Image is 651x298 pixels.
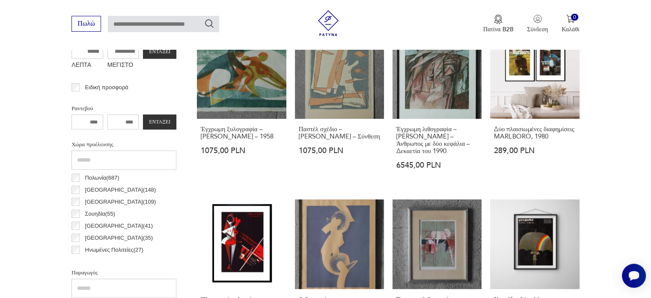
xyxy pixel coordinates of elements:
font: 148 [145,187,154,193]
font: Παραγωγός [71,269,98,277]
img: Εικονίδιο μεταλλίου [494,15,502,24]
button: ΕΝΤΑΞΕΙ [143,114,176,129]
font: Σουηδία [85,211,105,217]
font: ( [143,187,145,193]
img: Εικονίδιο χρήστη [533,15,542,23]
font: Πατίνα B2B [483,25,514,33]
font: Καλάθι [562,25,580,33]
font: ΕΝΤΑΞΕΙ [149,48,170,55]
button: ΕΝΤΑΞΕΙ [143,44,176,59]
font: Ειδική προσφορά [85,84,128,90]
font: Ηνωμένες Πολιτείες [85,247,134,253]
font: ΛΕΠΤΑ [71,61,91,68]
font: ) [151,223,153,229]
font: Σύνδεση [527,25,548,33]
font: Παστέλ σχέδιο – [PERSON_NAME] – Σύνθεση [299,125,380,141]
font: ΕΝΤΑΞΕΙ [149,118,170,125]
font: [GEOGRAPHIC_DATA] [85,199,143,205]
button: Ερευνα [204,18,214,29]
button: Σύνδεση [527,15,548,33]
img: Εικονίδιο καλαθιού [566,15,575,23]
font: 35 [145,235,151,241]
font: ( [106,175,108,181]
a: Εικονίδιο μεταλλίουΠατίνα B2B [483,15,514,33]
font: ) [154,199,156,205]
a: Παστέλ σχέδιο – Edvard Andersson – ΣύνθεσηΠαστέλ σχέδιο – [PERSON_NAME] – Σύνθεση1075,00 PLN [295,30,384,186]
font: ) [113,211,115,217]
a: Δύο πλαισιωμένες διαφημίσεις MARLBORO, 1980Δύο πλαισιωμένες διαφημίσεις MARLBORO, 1980289,00 PLN [490,30,579,186]
font: ( [134,247,135,253]
font: ( [105,211,107,217]
font: Πωλώ [77,19,95,28]
button: Πατίνα B2B [483,15,514,33]
a: Έγχρωμη ξυλογραφία – Βίκινγκ Φόρσμπεργκ – 1958Έγχρωμη ξυλογραφία – [PERSON_NAME] – 19581075,00 PLN [197,30,286,186]
img: Patina - κατάστημα vintage επίπλων και διακοσμητικών [315,10,341,36]
font: Χώρα προέλευσης [71,141,113,148]
font: ( [143,235,145,241]
font: Ραντεβού [71,105,93,112]
font: Έγχρωμη ξυλογραφία – [PERSON_NAME] – 1958 [201,125,273,141]
button: 0Καλάθι [562,15,580,33]
font: [GEOGRAPHIC_DATA] [85,223,143,229]
font: 55 [107,211,113,217]
a: Έγχρωμη λιθογραφία – Cyr Frimout – Άνθρωπος με δύο κεφάλια – Δεκαετία του 1990.Έγχρωμη λιθογραφία... [392,30,482,186]
font: 1075,00 PLN [201,145,245,156]
iframe: Κουμπί widget Smartsupp [622,264,646,288]
font: 687 [108,175,118,181]
font: Πολωνία [85,175,107,181]
a: Πωλώ [71,21,101,27]
font: [GEOGRAPHIC_DATA] [85,235,143,241]
font: ( [143,223,145,229]
font: ) [142,247,143,253]
font: 0 [573,13,576,21]
font: 289,00 PLN [494,145,534,156]
font: 109 [145,199,154,205]
font: ) [151,235,153,241]
font: ) [154,187,156,193]
font: 27 [135,247,141,253]
font: Έγχρωμη λιθογραφία – [PERSON_NAME] – Άνθρωπος με δύο κεφάλια – Δεκαετία του 1990. [396,125,470,155]
font: 41 [145,223,151,229]
font: ) [117,175,119,181]
font: ΜΕΓΙΣΤΟ [107,61,133,68]
font: [GEOGRAPHIC_DATA] [85,187,143,193]
font: ( [143,199,145,205]
font: 1075,00 PLN [299,145,343,156]
font: 6545,00 PLN [396,160,441,171]
button: Πωλώ [71,16,101,32]
font: Δύο πλαισιωμένες διαφημίσεις MARLBORO, 1980 [494,125,574,141]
